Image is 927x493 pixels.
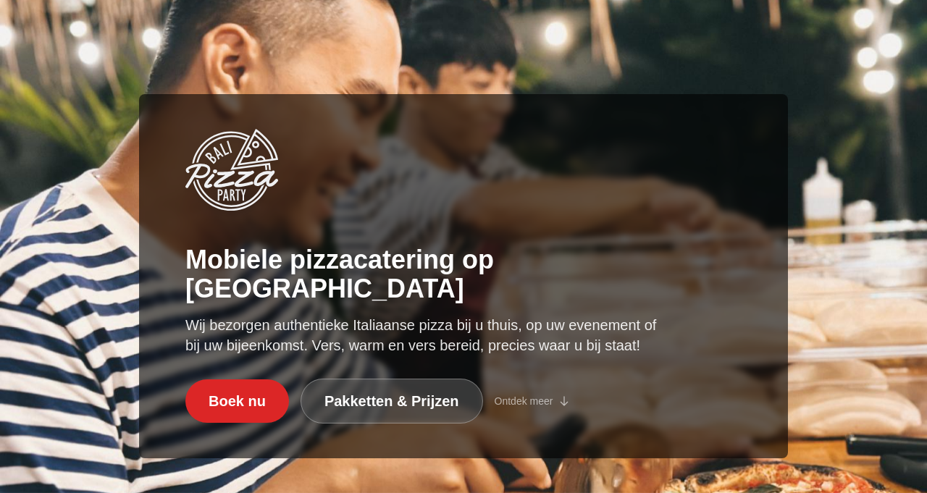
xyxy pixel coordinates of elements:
[185,245,494,303] font: Mobiele pizzacatering op [GEOGRAPHIC_DATA]
[185,129,278,211] img: Bali Pizza Party Logo - Mobile Pizza Catering in Bali
[324,393,459,409] font: Pakketten & Prijzen
[209,393,266,409] font: Boek nu
[185,379,289,423] a: Boek nu
[301,379,483,424] a: Pakketten & Prijzen
[185,317,656,353] font: Wij bezorgen authentieke Italiaanse pizza bij u thuis, op uw evenement of bij uw bijeenkomst. Ver...
[495,395,553,407] font: Ontdek meer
